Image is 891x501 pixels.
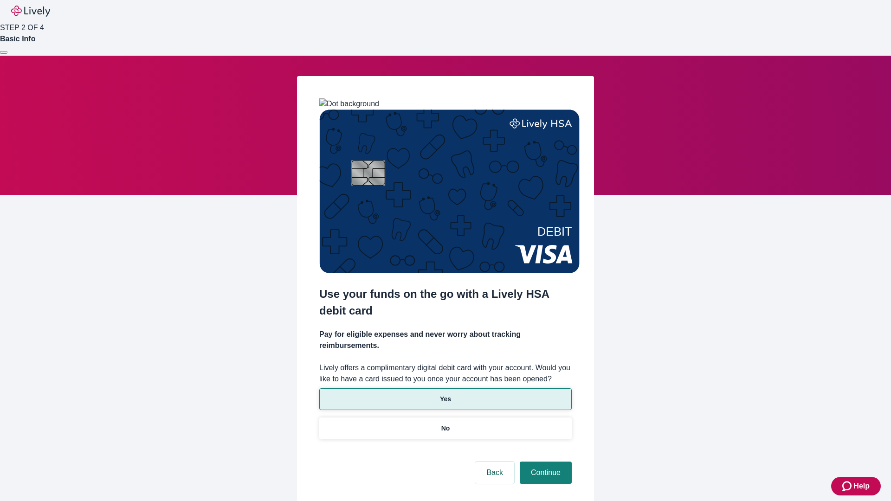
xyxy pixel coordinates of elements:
[319,329,572,351] h4: Pay for eligible expenses and never worry about tracking reimbursements.
[853,481,870,492] span: Help
[475,462,514,484] button: Back
[319,109,580,273] img: Debit card
[842,481,853,492] svg: Zendesk support icon
[319,417,572,439] button: No
[11,6,50,17] img: Lively
[831,477,881,495] button: Zendesk support iconHelp
[319,98,379,109] img: Dot background
[319,362,572,385] label: Lively offers a complimentary digital debit card with your account. Would you like to have a card...
[440,394,451,404] p: Yes
[319,286,572,319] h2: Use your funds on the go with a Lively HSA debit card
[319,388,572,410] button: Yes
[520,462,572,484] button: Continue
[441,424,450,433] p: No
